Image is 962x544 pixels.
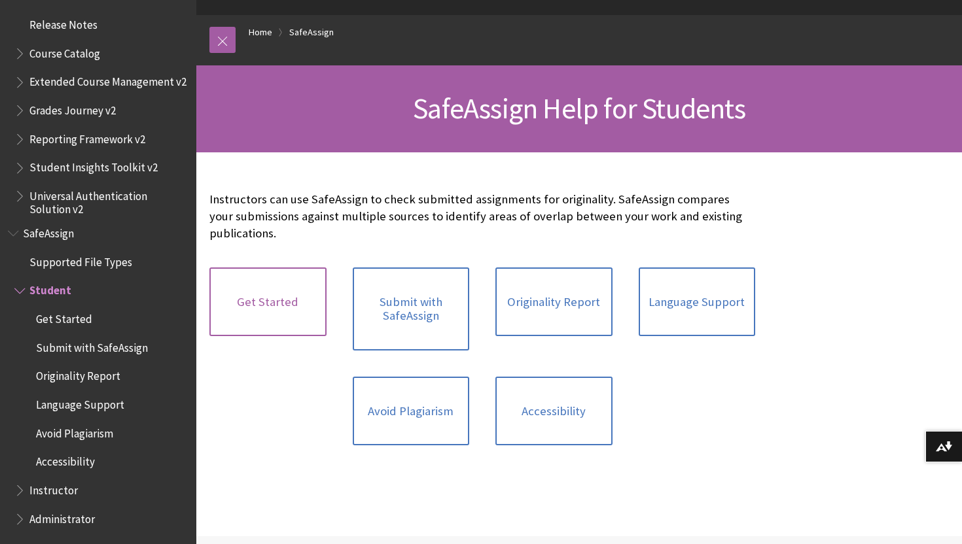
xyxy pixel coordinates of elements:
a: Originality Report [495,267,613,337]
span: Release Notes [29,14,98,31]
span: Administrator [29,508,95,526]
span: Course Catalog [29,42,100,60]
span: Get Started [36,308,92,326]
a: Language Support [639,267,756,337]
span: Extended Course Management v2 [29,71,187,89]
span: Student Insights Toolkit v2 [29,157,158,175]
span: Grades Journey v2 [29,99,116,117]
p: Instructors can use SafeAssign to check submitted assignments for originality. SafeAssign compare... [209,191,755,243]
span: Submit with SafeAssign [36,337,148,354]
span: SafeAssign Help for Students [413,90,745,126]
span: SafeAssign [23,222,74,240]
a: SafeAssign [289,24,334,41]
span: Avoid Plagiarism [36,422,113,440]
span: Instructor [29,479,78,497]
a: Avoid Plagiarism [353,377,470,446]
a: Submit with SafeAssign [353,267,470,350]
span: Language Support [36,394,124,411]
span: Universal Authentication Solution v2 [29,185,187,216]
a: Home [249,24,272,41]
span: Reporting Framework v2 [29,128,145,146]
span: Supported File Types [29,251,132,269]
a: Accessibility [495,377,613,446]
nav: Book outline for Blackboard SafeAssign [8,222,188,530]
span: Student [29,280,71,297]
a: Get Started [209,267,327,337]
span: Accessibility [36,451,95,469]
span: Originality Report [36,365,120,383]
